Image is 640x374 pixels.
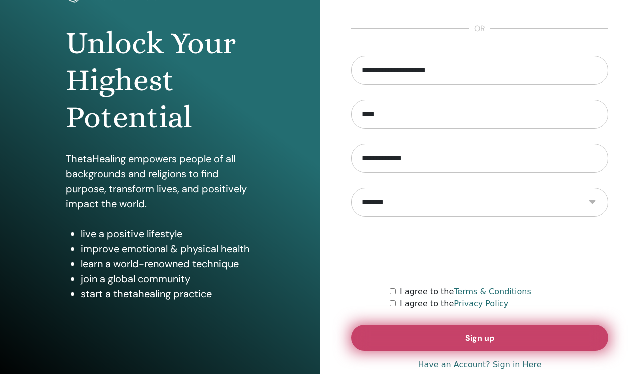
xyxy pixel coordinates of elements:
[418,359,541,371] a: Have an Account? Sign in Here
[81,256,254,271] li: learn a world-renowned technique
[81,271,254,286] li: join a global community
[351,325,608,351] button: Sign up
[81,226,254,241] li: live a positive lifestyle
[404,232,556,271] iframe: reCAPTCHA
[81,286,254,301] li: start a thetahealing practice
[81,241,254,256] li: improve emotional & physical health
[469,23,490,35] span: or
[400,286,531,298] label: I agree to the
[66,151,254,211] p: ThetaHealing empowers people of all backgrounds and religions to find purpose, transform lives, a...
[400,298,508,310] label: I agree to the
[66,25,254,136] h1: Unlock Your Highest Potential
[454,287,531,296] a: Terms & Conditions
[465,333,494,343] span: Sign up
[454,299,508,308] a: Privacy Policy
